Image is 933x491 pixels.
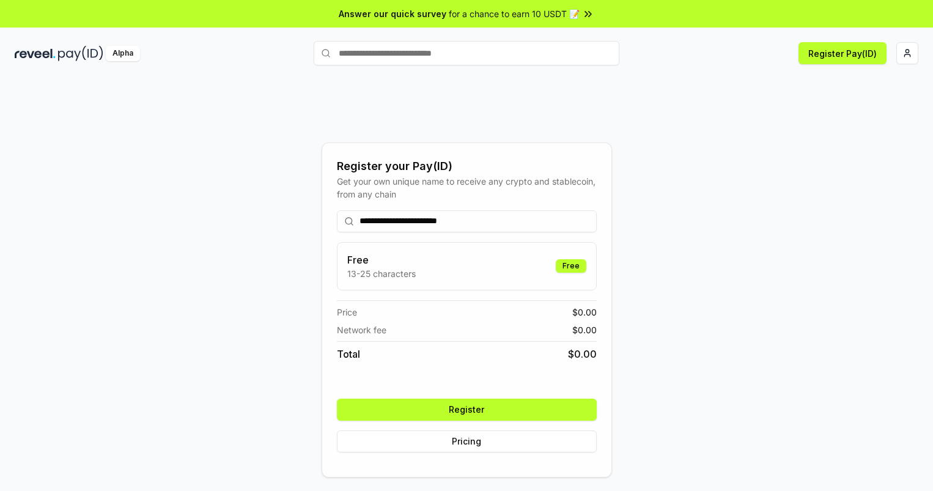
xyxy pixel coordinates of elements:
[449,7,580,20] span: for a chance to earn 10 USDT 📝
[337,399,597,421] button: Register
[337,306,357,319] span: Price
[572,306,597,319] span: $ 0.00
[337,430,597,452] button: Pricing
[347,253,416,267] h3: Free
[568,347,597,361] span: $ 0.00
[106,46,140,61] div: Alpha
[337,175,597,201] div: Get your own unique name to receive any crypto and stablecoin, from any chain
[337,347,360,361] span: Total
[347,267,416,280] p: 13-25 characters
[58,46,103,61] img: pay_id
[339,7,446,20] span: Answer our quick survey
[572,323,597,336] span: $ 0.00
[337,323,386,336] span: Network fee
[556,259,586,273] div: Free
[337,158,597,175] div: Register your Pay(ID)
[15,46,56,61] img: reveel_dark
[798,42,887,64] button: Register Pay(ID)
